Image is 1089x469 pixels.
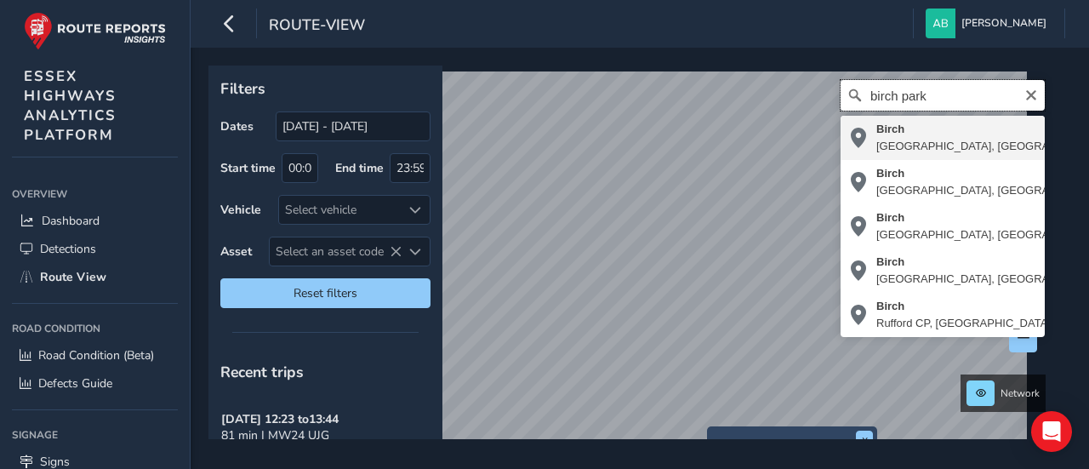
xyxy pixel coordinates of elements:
span: Network [1001,386,1040,400]
div: Open Intercom Messenger [1031,411,1072,452]
button: Clear [1024,86,1038,102]
button: x [856,431,873,448]
span: Detections [40,241,96,257]
label: Vehicle [220,202,261,218]
label: Asset [220,243,252,260]
label: Start time [220,160,276,176]
label: End time [335,160,384,176]
span: 81 min | MW24 UJG [221,427,329,443]
div: Select vehicle [279,196,402,224]
span: Select an asset code [270,237,402,266]
button: Reset filters [220,278,430,308]
span: Route View [40,269,106,285]
canvas: Map [214,71,1027,459]
p: Filters [220,77,430,100]
div: Select an asset code [402,237,430,266]
strong: [DATE] 12:23 to 13:44 [221,411,339,427]
span: Road Condition (Beta) [38,347,154,363]
a: Detections [12,235,178,263]
span: Reset filters [233,285,418,301]
span: ESSEX HIGHWAYS ANALYTICS PLATFORM [24,66,117,145]
img: diamond-layout [926,9,955,38]
a: Road Condition (Beta) [12,341,178,369]
button: [PERSON_NAME] [926,9,1052,38]
span: route-view [269,14,365,38]
input: Search [841,80,1045,111]
a: Defects Guide [12,369,178,398]
a: Route View [12,263,178,291]
a: Dashboard [12,207,178,235]
div: Road Condition [12,316,178,341]
img: rr logo [24,12,166,50]
span: [PERSON_NAME] [961,9,1046,38]
label: Dates [220,118,254,134]
div: Overview [12,181,178,207]
div: Signage [12,422,178,448]
span: Dashboard [42,213,100,229]
span: Recent trips [220,362,304,382]
span: Defects Guide [38,375,112,392]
